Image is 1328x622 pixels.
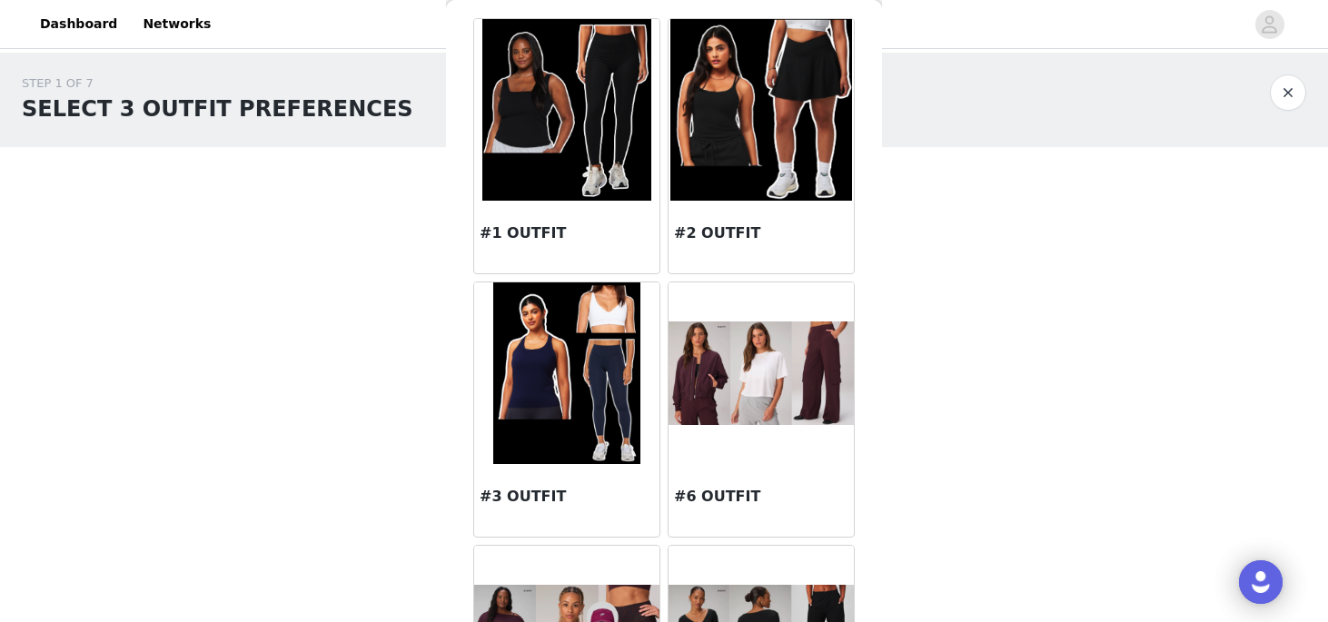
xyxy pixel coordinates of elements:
[1261,10,1278,39] div: avatar
[493,282,639,464] img: #3 OUTFIT
[480,222,654,244] h3: #1 OUTFIT
[480,486,654,508] h3: #3 OUTFIT
[482,19,652,201] img: #1 OUTFIT
[670,19,851,201] img: #2 OUTFIT
[674,222,848,244] h3: #2 OUTFIT
[22,93,413,125] h1: SELECT 3 OUTFIT PREFERENCES
[132,4,222,44] a: Networks
[674,486,848,508] h3: #6 OUTFIT
[1239,560,1283,604] div: Open Intercom Messenger
[29,4,128,44] a: Dashboard
[22,74,413,93] div: STEP 1 OF 7
[669,321,854,425] img: #6 OUTFIT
